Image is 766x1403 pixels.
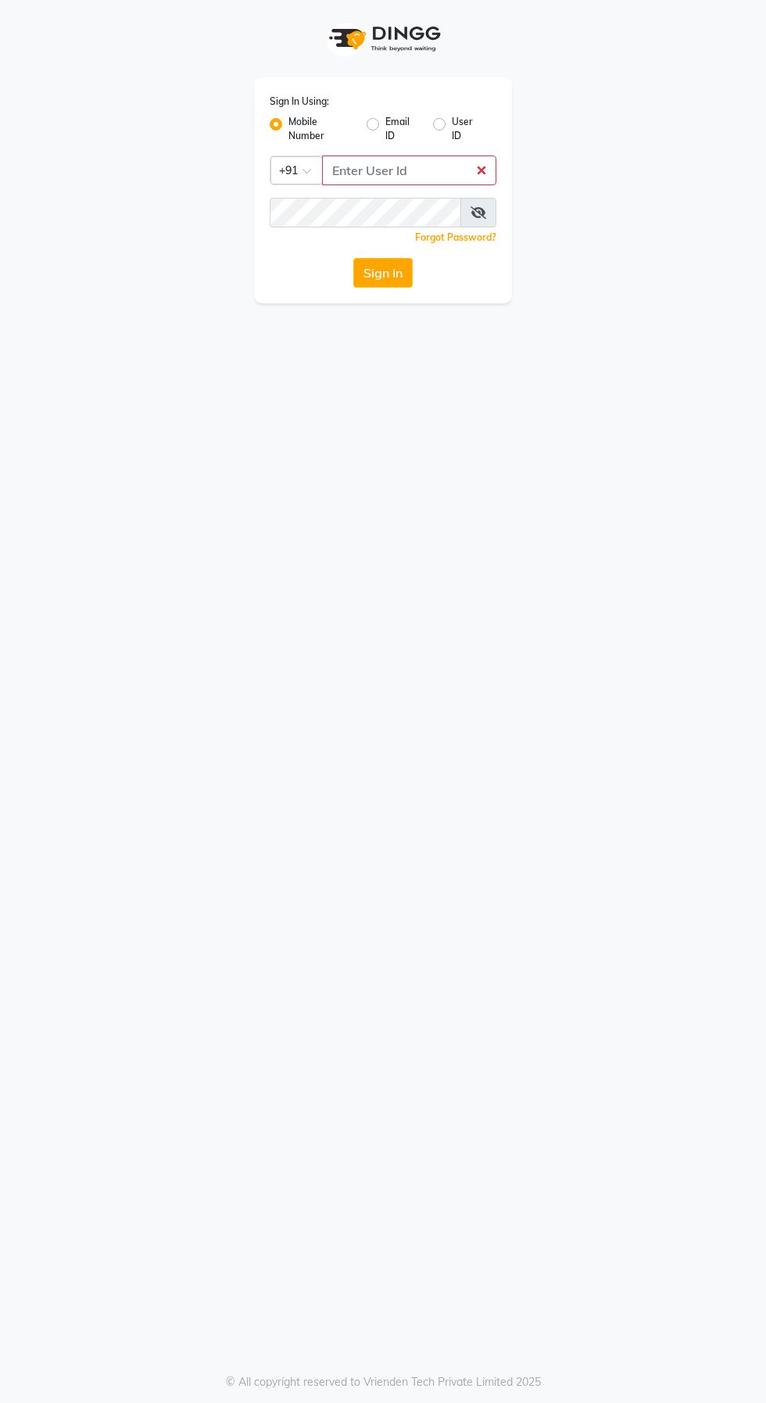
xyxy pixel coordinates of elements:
[452,115,484,143] label: User ID
[270,198,461,227] input: Username
[288,115,354,143] label: Mobile Number
[322,156,496,185] input: Username
[385,115,421,143] label: Email ID
[320,16,446,62] img: logo1.svg
[270,95,329,109] label: Sign In Using:
[353,258,413,288] button: Sign In
[415,231,496,243] a: Forgot Password?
